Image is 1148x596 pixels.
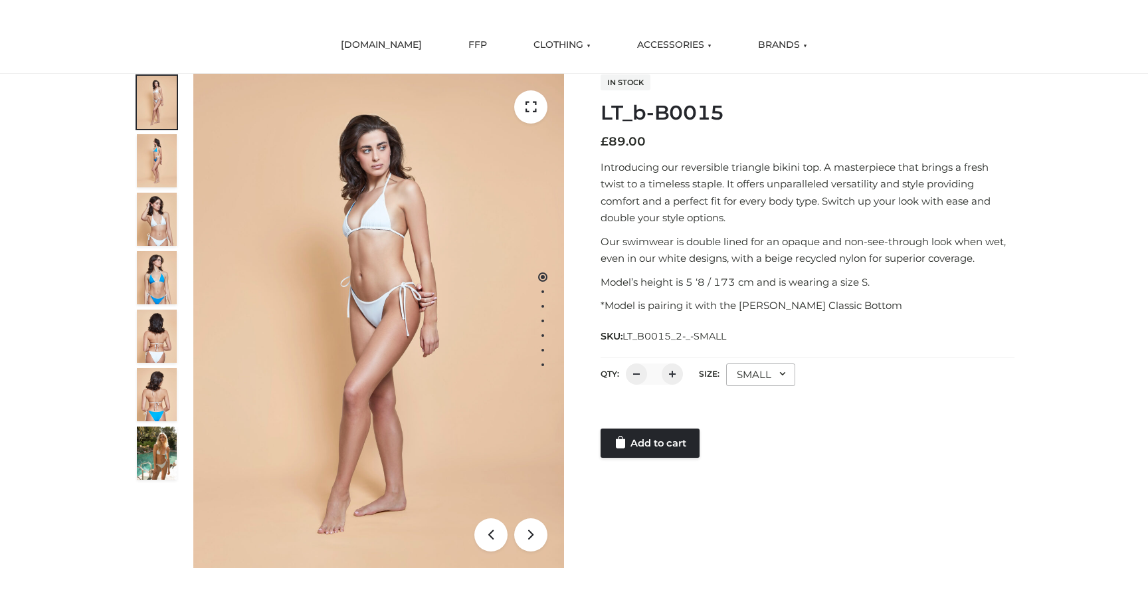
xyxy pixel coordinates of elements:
label: QTY: [601,369,619,379]
div: SMALL [726,363,795,386]
img: ArielClassicBikiniTop_CloudNine_AzureSky_OW114ECO_4-scaled.jpg [137,251,177,304]
label: Size: [699,369,719,379]
span: SKU: [601,328,727,344]
p: Our swimwear is double lined for an opaque and non-see-through look when wet, even in our white d... [601,233,1014,267]
a: [DOMAIN_NAME] [331,31,432,60]
h1: LT_b-B0015 [601,101,1014,125]
img: ArielClassicBikiniTop_CloudNine_AzureSky_OW114ECO_1 [193,74,564,568]
p: Model’s height is 5 ‘8 / 173 cm and is wearing a size S. [601,274,1014,291]
img: ArielClassicBikiniTop_CloudNine_AzureSky_OW114ECO_1-scaled.jpg [137,76,177,129]
span: £ [601,134,609,149]
a: Add to cart [601,429,700,458]
span: LT_B0015_2-_-SMALL [622,330,726,342]
img: ArielClassicBikiniTop_CloudNine_AzureSky_OW114ECO_7-scaled.jpg [137,310,177,363]
p: *Model is pairing it with the [PERSON_NAME] Classic Bottom [601,297,1014,314]
img: ArielClassicBikiniTop_CloudNine_AzureSky_OW114ECO_3-scaled.jpg [137,193,177,246]
bdi: 89.00 [601,134,646,149]
p: Introducing our reversible triangle bikini top. A masterpiece that brings a fresh twist to a time... [601,159,1014,227]
a: ACCESSORIES [627,31,721,60]
a: FFP [458,31,497,60]
img: Arieltop_CloudNine_AzureSky2.jpg [137,427,177,480]
a: BRANDS [748,31,817,60]
img: ArielClassicBikiniTop_CloudNine_AzureSky_OW114ECO_8-scaled.jpg [137,368,177,421]
span: In stock [601,74,650,90]
a: CLOTHING [524,31,601,60]
img: ArielClassicBikiniTop_CloudNine_AzureSky_OW114ECO_2-scaled.jpg [137,134,177,187]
